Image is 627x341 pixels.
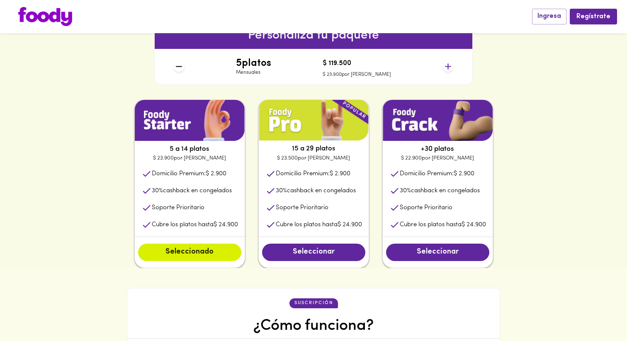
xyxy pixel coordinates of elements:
iframe: Messagebird Livechat Widget [579,293,619,333]
span: Seleccionado [146,248,233,257]
p: Domicilio Premium: [400,169,474,178]
p: $ 23.900 por [PERSON_NAME] [135,154,245,162]
p: suscripción [294,300,333,307]
h4: ¿Cómo funciona? [253,317,374,336]
img: logo.png [18,7,72,26]
p: Domicilio Premium: [276,169,350,178]
span: 30 % [400,188,411,194]
span: Ingresa [537,12,561,20]
p: Soporte Prioritario [276,203,328,212]
span: Regístrate [576,13,610,21]
p: Mensuales [236,69,271,76]
span: Seleccionar [270,248,357,257]
button: Seleccionar [386,244,489,261]
h4: 5 platos [236,58,271,69]
span: $ 2.900 [330,171,350,177]
p: Cubre los platos hasta $ 24.900 [276,220,362,229]
p: 5 a 14 platos [135,144,245,154]
button: Ingresa [532,9,566,24]
p: Cubre los platos hasta $ 24.900 [400,220,486,229]
p: 15 a 29 platos [259,144,369,154]
p: +30 platos [383,144,493,154]
p: Domicilio Premium: [152,169,226,178]
span: 30 % [152,188,163,194]
p: cashback en congelados [276,186,356,195]
span: $ 2.900 [206,171,226,177]
p: $ 22.900 por [PERSON_NAME] [383,154,493,162]
p: cashback en congelados [152,186,232,195]
p: Soporte Prioritario [152,203,204,212]
p: Cubre los platos hasta $ 24.900 [152,220,238,229]
img: plan1 [135,100,245,141]
button: Seleccionar [262,244,365,261]
span: Seleccionar [394,248,481,257]
p: $ 23.900 por [PERSON_NAME] [323,71,391,78]
button: Regístrate [570,9,617,24]
p: Soporte Prioritario [400,203,452,212]
button: Seleccionado [138,244,241,261]
h6: Personaliza tu paquete [155,26,472,46]
span: $ 2.900 [454,171,474,177]
span: 30 % [276,188,287,194]
p: cashback en congelados [400,186,480,195]
img: plan1 [383,100,493,141]
h4: $ 119.500 [323,60,391,68]
p: $ 23.500 por [PERSON_NAME] [259,154,369,162]
img: plan1 [259,100,369,141]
